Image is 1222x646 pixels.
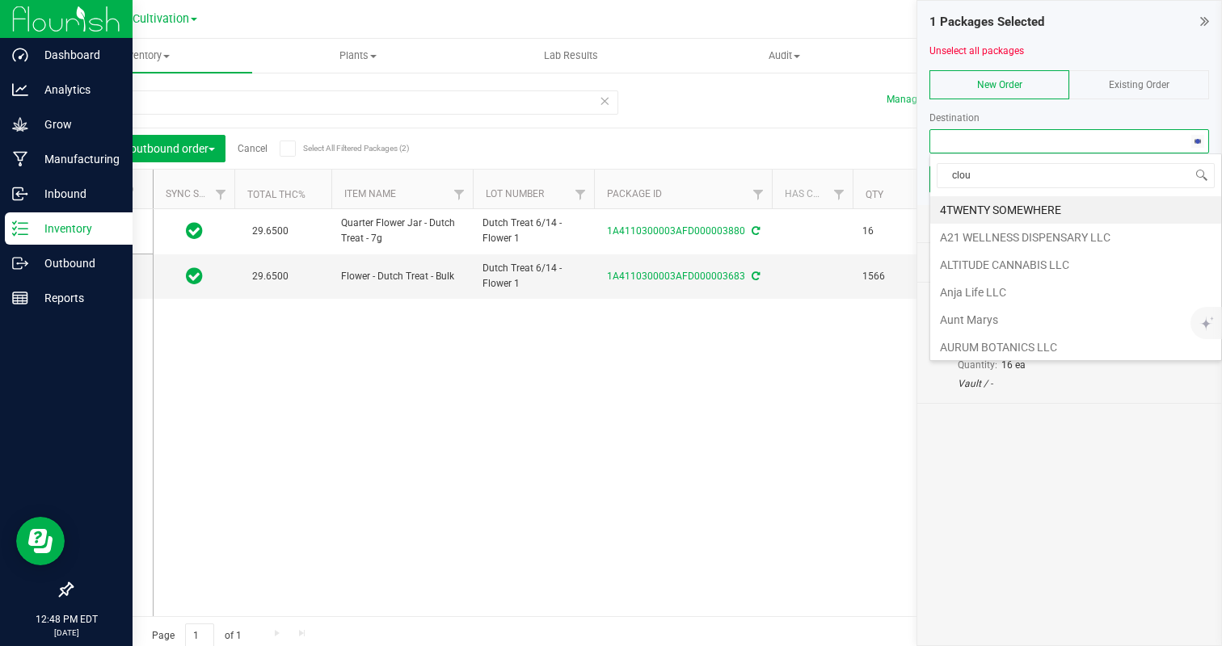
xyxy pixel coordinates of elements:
[862,224,924,239] span: 16
[28,254,125,273] p: Outbound
[679,48,891,63] span: Audit
[607,188,662,199] a: Package ID
[244,220,297,243] span: 29.6500
[95,142,215,155] span: Add to outbound order
[71,90,618,115] input: Search Package ID, Item Name, SKU, Lot or Part Number...
[930,333,1221,361] li: AURUM BOTANICS LLC
[930,251,1221,279] li: ALTITUDE CANNABIS LLC
[930,306,1221,333] li: Aunt Marys
[12,82,28,98] inline-svg: Analytics
[341,216,463,246] span: Quarter Flower Jar - Dutch Treat - 7g
[12,47,28,63] inline-svg: Dashboard
[28,184,125,203] p: Inbound
[166,188,228,199] a: Sync Status
[567,181,594,208] a: Filter
[887,93,984,107] button: Manage package tags
[238,143,268,154] a: Cancel
[28,45,125,65] p: Dashboard
[28,80,125,99] p: Analytics
[486,188,544,199] a: Lot Number
[1109,79,1169,90] span: Existing Order
[958,376,1182,391] div: Vault / -
[749,271,760,282] span: Sync from Compliance System
[745,181,772,208] a: Filter
[522,48,620,63] span: Lab Results
[930,196,1221,224] li: 4TWENTY SOMEWHERE
[12,290,28,306] inline-svg: Reports
[12,186,28,202] inline-svg: Inbound
[28,288,125,308] p: Reports
[446,181,473,208] a: Filter
[186,265,203,287] span: In Sync
[12,255,28,271] inline-svg: Outbound
[7,612,125,627] p: 12:48 PM EDT
[482,261,584,292] span: Dutch Treat 6/14 - Flower 1
[12,151,28,167] inline-svg: Manufacturing
[16,517,65,565] iframe: Resource center
[28,219,125,238] p: Inventory
[607,225,745,237] a: 1A4110300003AFD000003880
[772,170,853,209] th: Has COA
[958,359,997,371] span: Quantity:
[341,269,463,284] span: Flower - Dutch Treat - Bulk
[465,39,678,73] a: Lab Results
[929,112,980,124] span: Destination
[607,271,745,282] a: 1A4110300003AFD000003683
[930,279,1221,306] li: Anja Life LLC
[39,48,252,63] span: Inventory
[303,144,384,153] span: Select All Filtered Packages (2)
[826,181,853,208] a: Filter
[1001,359,1026,371] span: 16 ea
[28,115,125,134] p: Grow
[12,116,28,132] inline-svg: Grow
[891,39,1104,73] a: Inventory Counts
[244,265,297,288] span: 29.6500
[599,90,610,111] span: Clear
[28,149,125,169] p: Manufacturing
[678,39,891,73] a: Audit
[133,12,189,26] span: Cultivation
[7,627,125,639] p: [DATE]
[12,220,28,237] inline-svg: Inventory
[39,39,252,73] a: Inventory
[253,48,465,63] span: Plants
[866,189,883,200] a: Qty
[186,220,203,242] span: In Sync
[482,216,584,246] span: Dutch Treat 6/14 - Flower 1
[84,135,225,162] button: Add to outbound order
[344,188,396,199] a: Item Name
[252,39,466,73] a: Plants
[749,225,760,237] span: Sync from Compliance System
[208,181,234,208] a: Filter
[862,269,924,284] span: 1566
[247,189,305,200] a: Total THC%
[977,79,1022,90] span: New Order
[929,45,1024,57] a: Unselect all packages
[930,224,1221,251] li: A21 WELLNESS DISPENSARY LLC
